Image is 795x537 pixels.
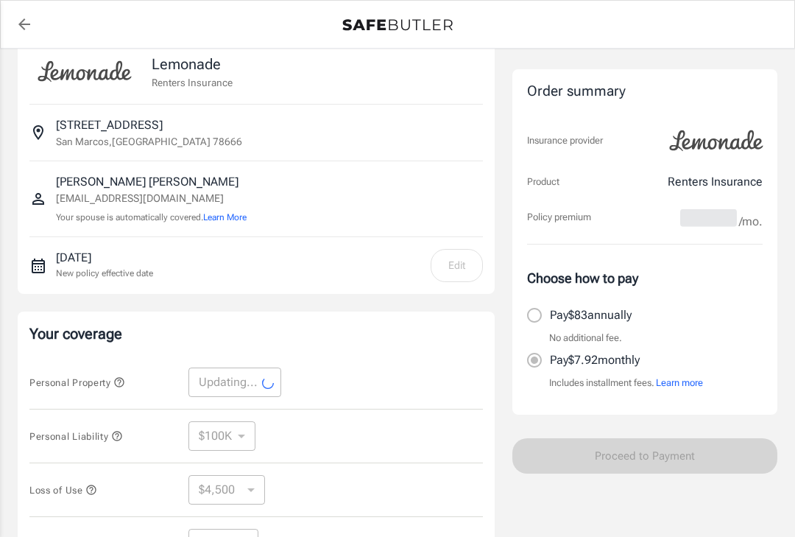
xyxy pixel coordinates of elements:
[527,133,603,148] p: Insurance provider
[668,173,763,191] p: Renters Insurance
[56,249,153,267] p: [DATE]
[29,485,97,496] span: Loss of Use
[661,120,771,161] img: Lemonade
[527,175,559,189] p: Product
[739,211,763,232] span: /mo.
[29,124,47,141] svg: Insured address
[152,75,233,90] p: Renters Insurance
[203,211,247,224] button: Learn More
[550,351,640,369] p: Pay $7.92 monthly
[29,323,483,344] p: Your coverage
[527,210,591,225] p: Policy premium
[56,173,247,191] p: [PERSON_NAME] [PERSON_NAME]
[527,268,763,288] p: Choose how to pay
[550,306,632,324] p: Pay $83 annually
[29,481,97,499] button: Loss of Use
[549,376,703,390] p: Includes installment fees.
[549,331,622,345] p: No additional fee.
[10,10,39,39] a: back to quotes
[29,431,123,442] span: Personal Liability
[56,211,247,225] p: Your spouse is automatically covered.
[152,53,233,75] p: Lemonade
[29,377,125,388] span: Personal Property
[56,191,247,206] p: [EMAIL_ADDRESS][DOMAIN_NAME]
[29,373,125,391] button: Personal Property
[56,116,163,134] p: [STREET_ADDRESS]
[527,81,763,102] div: Order summary
[656,376,703,390] button: Learn more
[29,51,140,92] img: Lemonade
[29,257,47,275] svg: New policy start date
[56,267,153,280] p: New policy effective date
[342,19,453,31] img: Back to quotes
[29,427,123,445] button: Personal Liability
[56,134,242,149] p: San Marcos , [GEOGRAPHIC_DATA] 78666
[29,190,47,208] svg: Insured person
